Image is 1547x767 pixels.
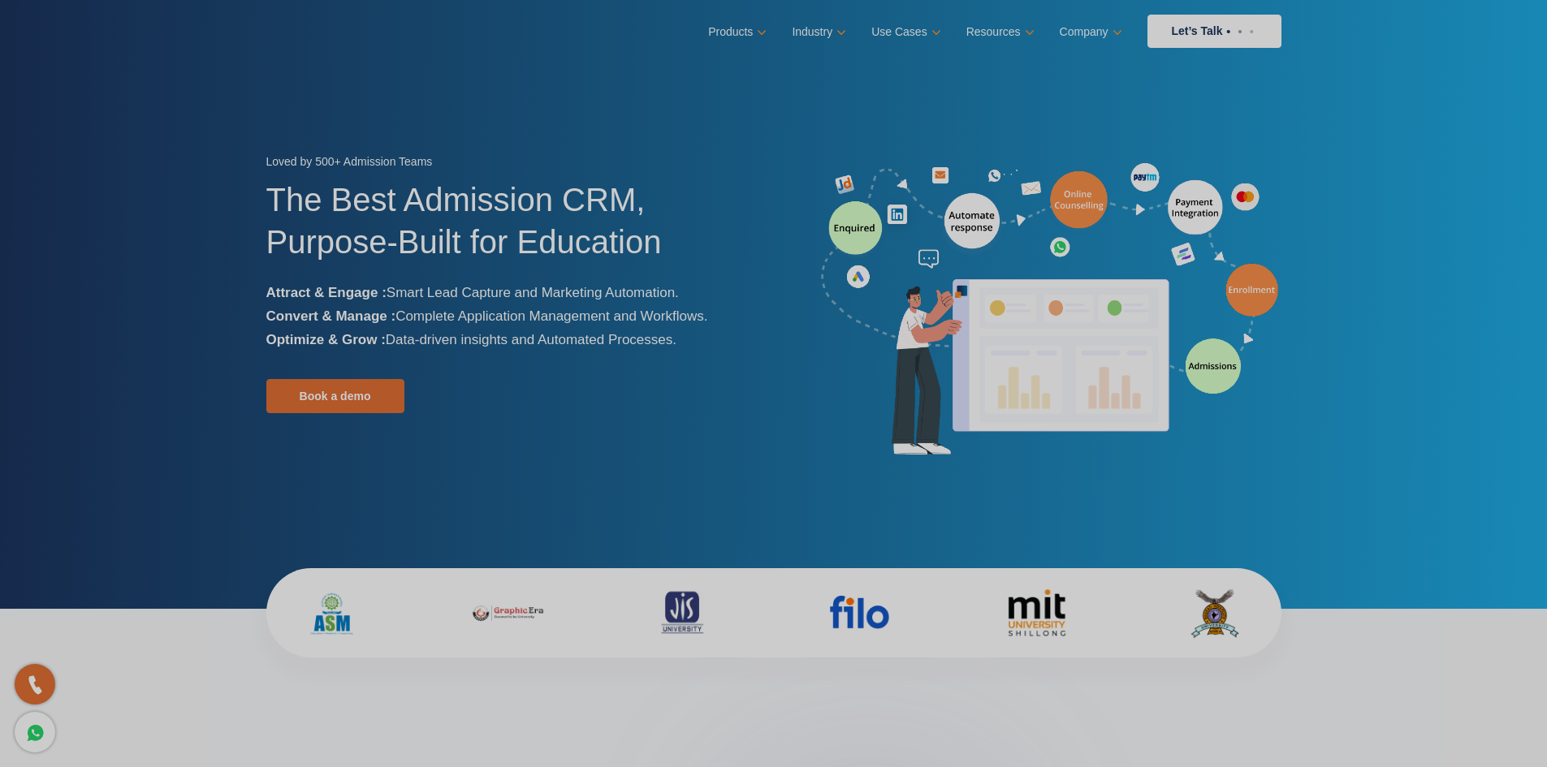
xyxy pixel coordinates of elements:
[792,20,843,44] a: Industry
[266,332,386,347] b: Optimize & Grow :
[387,285,679,300] span: Smart Lead Capture and Marketing Automation.
[1147,15,1281,48] a: Let’s Talk
[708,20,763,44] a: Products
[819,159,1281,462] img: admission-software-home-page-header
[966,20,1031,44] a: Resources
[395,308,707,324] span: Complete Application Management and Workflows.
[266,179,762,281] h1: The Best Admission CRM, Purpose-Built for Education
[266,150,762,179] div: Loved by 500+ Admission Teams
[1060,20,1119,44] a: Company
[266,308,396,324] b: Convert & Manage :
[266,379,404,413] a: Book a demo
[386,332,676,347] span: Data-driven insights and Automated Processes.
[871,20,937,44] a: Use Cases
[266,285,387,300] b: Attract & Engage :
